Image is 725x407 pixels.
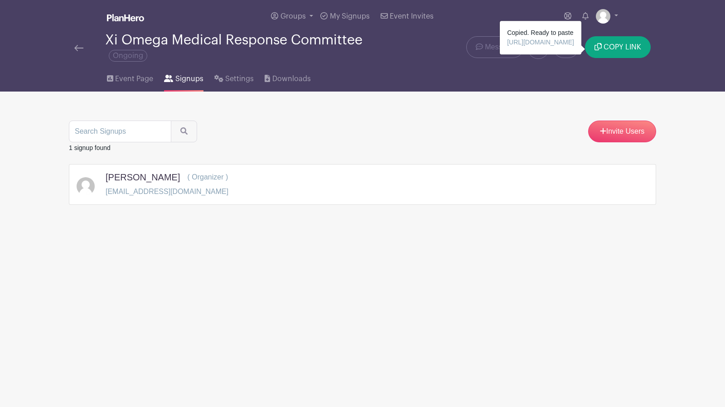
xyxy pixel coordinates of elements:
a: Downloads [265,63,310,92]
button: COPY LINK [585,36,651,58]
a: Message [466,36,524,58]
span: My Signups [330,13,370,20]
span: COPY LINK [604,44,641,51]
input: Search Signups [69,121,171,142]
span: ( Organizer ) [187,173,228,181]
small: 1 signup found [69,144,111,151]
span: Groups [280,13,306,20]
img: logo_white-6c42ec7e38ccf1d336a20a19083b03d10ae64f83f12c07503d8b9e83406b4c7d.svg [107,14,144,21]
div: Copied. Ready to paste [500,21,581,54]
span: Settings [225,73,254,84]
a: Event Page [107,63,153,92]
h5: [PERSON_NAME] [106,172,180,183]
img: default-ce2991bfa6775e67f084385cd625a349d9dcbb7a52a09fb2fda1e96e2d18dcdb.png [596,9,610,24]
img: back-arrow-29a5d9b10d5bd6ae65dc969a981735edf675c4d7a1fe02e03b50dbd4ba3cdb55.svg [74,45,83,51]
span: Event Page [115,73,153,84]
a: Invite Users [588,121,656,142]
span: Ongoing [109,50,147,62]
span: Signups [175,73,203,84]
span: [URL][DOMAIN_NAME] [507,39,574,46]
span: Event Invites [390,13,434,20]
p: [EMAIL_ADDRESS][DOMAIN_NAME] [106,186,228,197]
a: Signups [164,63,203,92]
a: Settings [214,63,254,92]
span: Message [485,42,514,53]
span: Downloads [272,73,311,84]
div: Xi Omega Medical Response Committee [105,33,399,63]
img: default-ce2991bfa6775e67f084385cd625a349d9dcbb7a52a09fb2fda1e96e2d18dcdb.png [77,177,95,195]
